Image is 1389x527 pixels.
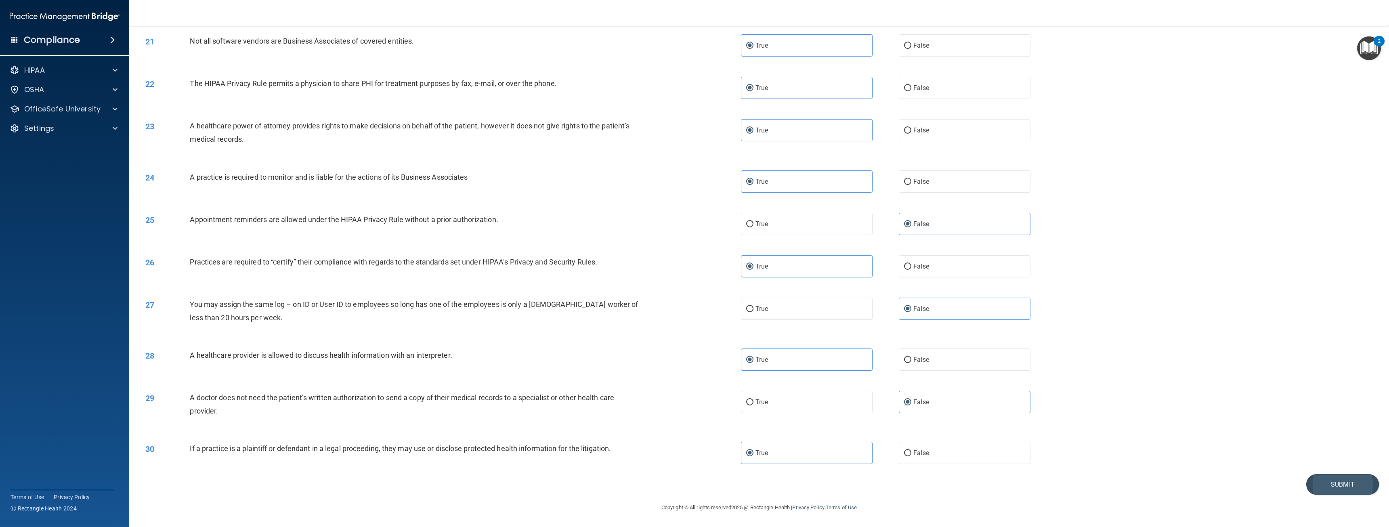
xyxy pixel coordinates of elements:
input: True [746,43,753,49]
span: 25 [145,215,154,225]
span: Practices are required to “certify” their compliance with regards to the standards set under HIPA... [190,258,597,266]
input: True [746,399,753,405]
span: The HIPAA Privacy Rule permits a physician to share PHI for treatment purposes by fax, e-mail, or... [190,79,556,88]
span: False [913,449,929,457]
input: True [746,128,753,134]
input: False [904,43,911,49]
span: False [913,356,929,363]
span: A practice is required to monitor and is liable for the actions of its Business Associates [190,173,468,181]
img: PMB logo [10,8,120,25]
span: A healthcare power of attorney provides rights to make decisions on behalf of the patient, howeve... [190,122,629,143]
span: A doctor does not need the patient’s written authorization to send a copy of their medical record... [190,393,614,415]
input: True [746,179,753,185]
span: False [913,42,929,49]
input: True [746,264,753,270]
span: Appointment reminders are allowed under the HIPAA Privacy Rule without a prior authorization. [190,215,498,224]
span: False [913,126,929,134]
a: Terms of Use [10,493,44,501]
input: False [904,357,911,363]
span: True [755,398,768,406]
p: OSHA [24,85,44,94]
span: 29 [145,393,154,403]
input: True [746,357,753,363]
input: False [904,399,911,405]
a: Privacy Policy [54,493,90,501]
a: Terms of Use [826,504,857,510]
input: True [746,450,753,456]
span: True [755,449,768,457]
a: OSHA [10,85,117,94]
span: 26 [145,258,154,267]
span: Ⓒ Rectangle Health 2024 [10,504,77,512]
span: 24 [145,173,154,183]
span: 23 [145,122,154,131]
p: HIPAA [24,65,45,75]
span: False [913,178,929,185]
input: False [904,450,911,456]
input: False [904,179,911,185]
span: False [913,84,929,92]
span: False [913,398,929,406]
span: True [755,305,768,313]
a: HIPAA [10,65,117,75]
input: True [746,85,753,91]
input: True [746,221,753,227]
span: True [755,84,768,92]
span: True [755,42,768,49]
span: True [755,126,768,134]
span: False [913,305,929,313]
input: False [904,221,911,227]
button: Open Resource Center, 2 new notifications [1357,36,1381,60]
span: False [913,220,929,228]
a: Settings [10,124,117,133]
span: True [755,220,768,228]
span: 30 [145,444,154,454]
span: A healthcare provider is allowed to discuss health information with an interpreter. [190,351,452,359]
span: True [755,178,768,185]
input: True [746,306,753,312]
input: False [904,264,911,270]
div: Copyright © All rights reserved 2025 @ Rectangle Health | | [612,495,906,521]
input: False [904,128,911,134]
span: True [755,262,768,270]
span: If a practice is a plaintiff or defendant in a legal proceeding, they may use or disclose protect... [190,444,611,453]
span: 21 [145,37,154,46]
h4: Compliance [24,34,80,46]
button: Submit [1306,474,1379,495]
span: False [913,262,929,270]
span: 27 [145,300,154,310]
span: Not all software vendors are Business Associates of covered entities. [190,37,414,45]
iframe: Drift Widget Chat Controller [1349,471,1379,502]
span: True [755,356,768,363]
input: False [904,306,911,312]
input: False [904,85,911,91]
div: 2 [1378,41,1381,52]
span: 22 [145,79,154,89]
span: You may assign the same log – on ID or User ID to employees so long has one of the employees is o... [190,300,638,322]
p: OfficeSafe University [24,104,101,114]
a: OfficeSafe University [10,104,117,114]
p: Settings [24,124,54,133]
a: Privacy Policy [792,504,824,510]
span: 28 [145,351,154,361]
